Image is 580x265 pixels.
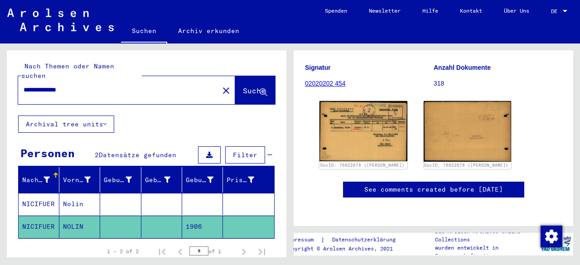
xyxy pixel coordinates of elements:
p: Copyright © Arolsen Archives, 2021 [285,245,406,253]
div: Vorname [63,175,91,185]
div: Prisoner # [227,173,266,187]
mat-cell: 1906 [182,216,223,238]
mat-header-cell: Nachname [19,167,59,193]
div: Geburtsdatum [186,175,213,185]
a: 02020202 454 [305,80,346,87]
button: Previous page [171,242,189,260]
img: 002.jpg [424,101,512,161]
mat-header-cell: Geburt‏ [141,167,182,193]
img: Arolsen_neg.svg [7,9,114,31]
div: Vorname [63,173,102,187]
b: Anzahl Dokumente [434,64,491,71]
span: DE [551,8,561,14]
div: Nachname [22,175,50,185]
b: Signatur [305,64,331,71]
button: First page [153,242,171,260]
div: Personen [20,145,75,161]
button: Filter [225,146,265,164]
span: Suche [243,86,266,95]
div: of 1 [189,247,235,255]
p: 318 [434,79,562,88]
mat-cell: NICIFUER [19,216,59,238]
a: DocID: 76822678 ([PERSON_NAME]) [320,163,405,168]
mat-label: Nach Themen oder Namen suchen [21,62,114,80]
div: | [285,235,406,245]
a: Archiv erkunden [167,20,250,42]
button: Clear [217,81,235,99]
img: 001.jpg [319,101,407,161]
div: Geburtsname [104,173,143,187]
button: Last page [253,242,271,260]
a: See comments created before [DATE] [364,185,503,194]
mat-header-cell: Prisoner # [223,167,274,193]
span: Filter [233,151,257,159]
mat-header-cell: Geburtsdatum [182,167,223,193]
p: Die Arolsen Archives Online-Collections [435,227,538,244]
div: Nachname [22,173,61,187]
button: Archival tree units [18,116,114,133]
a: Suchen [121,20,167,43]
span: Datensätze gefunden [99,151,176,159]
img: yv_logo.png [539,232,573,255]
div: Geburtsdatum [186,173,225,187]
mat-cell: NOLIN [59,216,100,238]
div: Geburtsname [104,175,131,185]
a: DocID: 76822678 ([PERSON_NAME]) [424,163,508,168]
mat-header-cell: Vorname [59,167,100,193]
mat-icon: close [221,85,232,96]
div: Geburt‏ [145,173,182,187]
mat-cell: Nolin [59,193,100,215]
a: Datenschutzerklärung [325,235,406,245]
button: Suche [235,76,275,104]
span: 2 [95,151,99,159]
img: Zustimmung ändern [541,226,562,247]
mat-cell: NICIFUER [19,193,59,215]
p: wurden entwickelt in Partnerschaft mit [435,244,538,260]
div: Geburt‏ [145,175,170,185]
button: Next page [235,242,253,260]
mat-header-cell: Geburtsname [100,167,141,193]
div: Prisoner # [227,175,254,185]
div: 1 – 2 of 2 [107,247,139,255]
a: Impressum [285,235,321,245]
